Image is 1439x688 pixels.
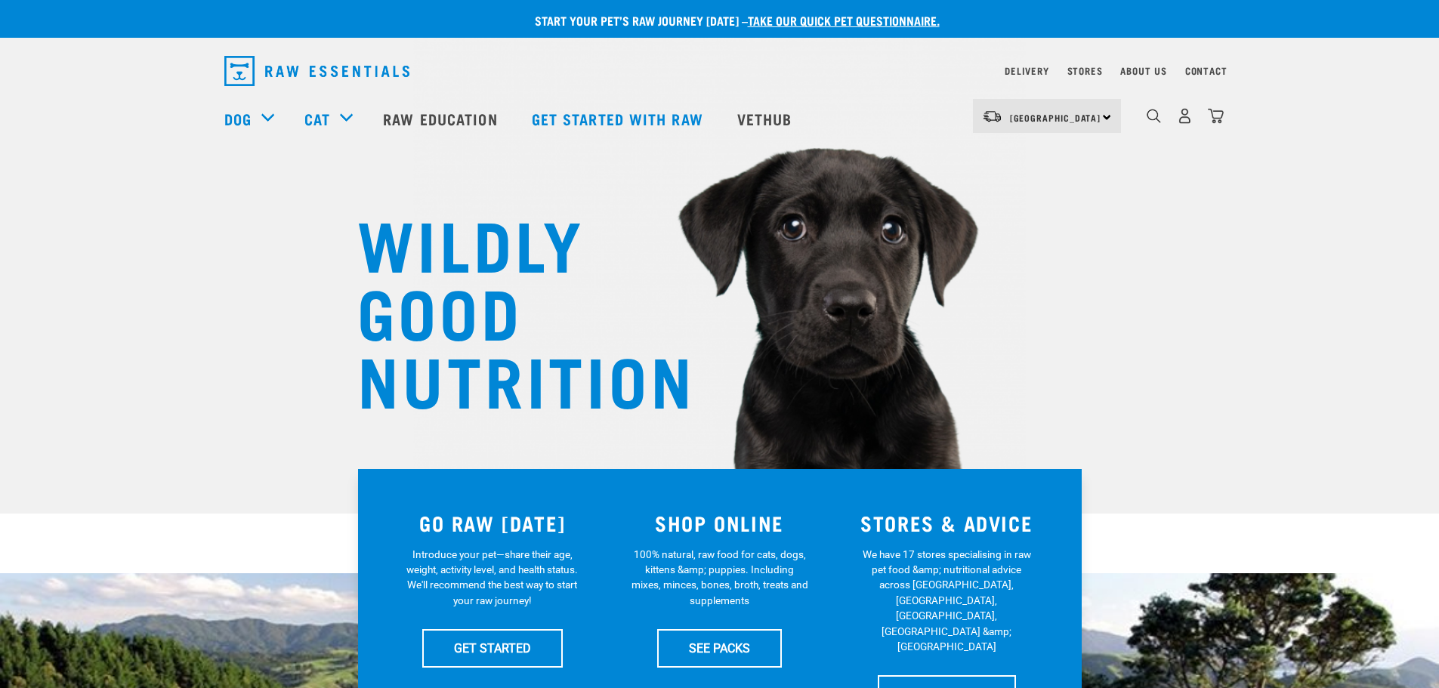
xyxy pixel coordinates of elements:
[1185,68,1227,73] a: Contact
[224,56,409,86] img: Raw Essentials Logo
[357,208,659,412] h1: WILDLY GOOD NUTRITION
[748,17,940,23] a: take our quick pet questionnaire.
[722,88,811,149] a: Vethub
[517,88,722,149] a: Get started with Raw
[224,107,252,130] a: Dog
[657,629,782,667] a: SEE PACKS
[858,547,1036,655] p: We have 17 stores specialising in raw pet food &amp; nutritional advice across [GEOGRAPHIC_DATA],...
[1177,108,1193,124] img: user.png
[615,511,824,535] h3: SHOP ONLINE
[212,50,1227,92] nav: dropdown navigation
[1067,68,1103,73] a: Stores
[1010,115,1101,120] span: [GEOGRAPHIC_DATA]
[368,88,516,149] a: Raw Education
[842,511,1051,535] h3: STORES & ADVICE
[1208,108,1224,124] img: home-icon@2x.png
[1147,109,1161,123] img: home-icon-1@2x.png
[631,547,808,609] p: 100% natural, raw food for cats, dogs, kittens &amp; puppies. Including mixes, minces, bones, bro...
[403,547,581,609] p: Introduce your pet—share their age, weight, activity level, and health status. We'll recommend th...
[1005,68,1048,73] a: Delivery
[982,110,1002,123] img: van-moving.png
[1120,68,1166,73] a: About Us
[422,629,563,667] a: GET STARTED
[304,107,330,130] a: Cat
[388,511,598,535] h3: GO RAW [DATE]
